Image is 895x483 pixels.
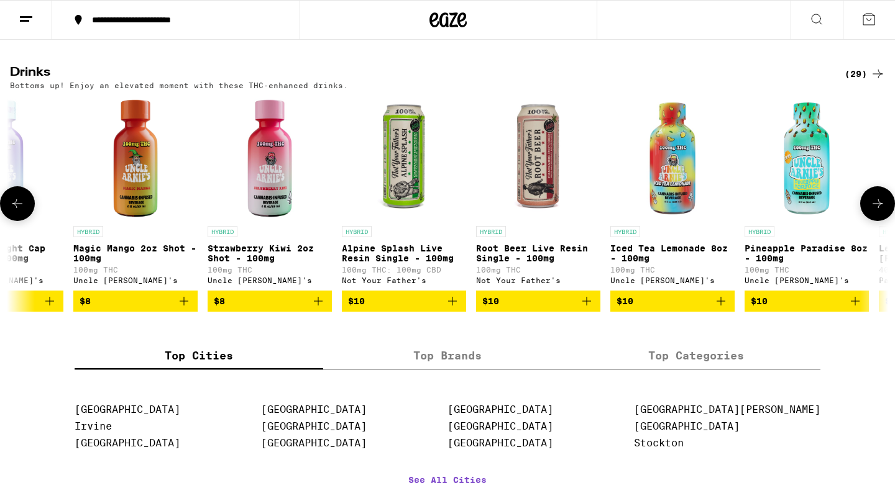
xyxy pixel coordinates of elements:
[261,420,367,432] a: [GEOGRAPHIC_DATA]
[745,291,869,312] button: Add to bag
[610,291,735,312] button: Add to bag
[208,291,332,312] button: Add to bag
[745,266,869,274] p: 100mg THC
[323,343,572,369] label: Top Brands
[75,437,180,449] a: [GEOGRAPHIC_DATA]
[610,96,735,220] img: Uncle Arnie's - Iced Tea Lemonade 8oz - 100mg
[476,243,600,263] p: Root Beer Live Resin Single - 100mg
[482,296,499,306] span: $10
[342,96,466,291] a: Open page for Alpine Splash Live Resin Single - 100mg from Not Your Father's
[634,437,684,449] a: Stockton
[261,437,367,449] a: [GEOGRAPHIC_DATA]
[73,276,198,284] div: Uncle [PERSON_NAME]'s
[447,420,553,432] a: [GEOGRAPHIC_DATA]
[342,226,372,237] p: HYBRID
[73,266,198,274] p: 100mg THC
[73,226,103,237] p: HYBRID
[476,276,600,284] div: Not Your Father's
[745,96,869,220] img: Uncle Arnie's - Pineapple Paradise 8oz - 100mg
[342,96,466,220] img: Not Your Father's - Alpine Splash Live Resin Single - 100mg
[447,437,553,449] a: [GEOGRAPHIC_DATA]
[745,243,869,263] p: Pineapple Paradise 8oz - 100mg
[745,96,869,291] a: Open page for Pineapple Paradise 8oz - 100mg from Uncle Arnie's
[751,296,768,306] span: $10
[476,96,600,220] img: Not Your Father's - Root Beer Live Resin Single - 100mg
[476,226,506,237] p: HYBRID
[73,243,198,263] p: Magic Mango 2oz Shot - 100mg
[29,9,54,20] span: Help
[476,266,600,274] p: 100mg THC
[73,96,198,220] img: Uncle Arnie's - Magic Mango 2oz Shot - 100mg
[73,96,198,291] a: Open page for Magic Mango 2oz Shot - 100mg from Uncle Arnie's
[342,291,466,312] button: Add to bag
[10,66,824,81] h2: Drinks
[348,296,365,306] span: $10
[208,96,332,220] img: Uncle Arnie's - Strawberry Kiwi 2oz Shot - 100mg
[610,226,640,237] p: HYBRID
[610,243,735,263] p: Iced Tea Lemonade 8oz - 100mg
[75,343,323,369] label: Top Cities
[80,296,91,306] span: $8
[745,226,774,237] p: HYBRID
[342,266,466,274] p: 100mg THC: 100mg CBD
[208,96,332,291] a: Open page for Strawberry Kiwi 2oz Shot - 100mg from Uncle Arnie's
[610,266,735,274] p: 100mg THC
[342,276,466,284] div: Not Your Father's
[214,296,225,306] span: $8
[75,404,180,415] a: [GEOGRAPHIC_DATA]
[617,296,633,306] span: $10
[447,404,553,415] a: [GEOGRAPHIC_DATA]
[208,276,332,284] div: Uncle [PERSON_NAME]'s
[845,66,885,81] a: (29)
[208,243,332,263] p: Strawberry Kiwi 2oz Shot - 100mg
[610,96,735,291] a: Open page for Iced Tea Lemonade 8oz - 100mg from Uncle Arnie's
[634,420,740,432] a: [GEOGRAPHIC_DATA]
[476,96,600,291] a: Open page for Root Beer Live Resin Single - 100mg from Not Your Father's
[745,276,869,284] div: Uncle [PERSON_NAME]'s
[75,343,820,370] div: tabs
[261,404,367,415] a: [GEOGRAPHIC_DATA]
[610,276,735,284] div: Uncle [PERSON_NAME]'s
[73,291,198,312] button: Add to bag
[634,404,820,415] a: [GEOGRAPHIC_DATA][PERSON_NAME]
[10,81,348,89] p: Bottoms up! Enjoy an elevated moment with these THC-enhanced drinks.
[342,243,466,263] p: Alpine Splash Live Resin Single - 100mg
[208,226,237,237] p: HYBRID
[572,343,820,369] label: Top Categories
[208,266,332,274] p: 100mg THC
[476,291,600,312] button: Add to bag
[75,420,112,432] a: Irvine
